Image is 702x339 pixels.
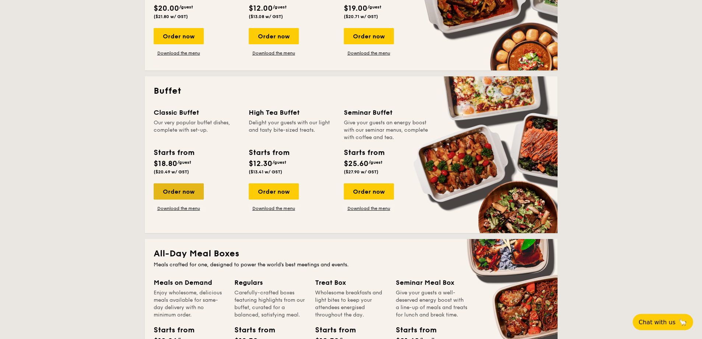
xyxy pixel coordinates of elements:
[154,325,187,336] div: Starts from
[367,4,381,10] span: /guest
[249,119,335,141] div: Delight your guests with our light and tasty bite-sized treats.
[234,277,306,288] div: Regulars
[249,183,299,200] div: Order now
[154,107,240,118] div: Classic Buffet
[249,107,335,118] div: High Tea Buffet
[315,325,348,336] div: Starts from
[633,314,693,330] button: Chat with us🦙
[396,289,468,319] div: Give your guests a well-deserved energy boost with a line-up of meals and treats for lunch and br...
[344,28,394,44] div: Order now
[344,119,430,141] div: Give your guests an energy boost with our seminar menus, complete with coffee and tea.
[249,14,283,19] span: ($13.08 w/ GST)
[396,277,468,288] div: Seminar Meal Box
[344,169,378,174] span: ($27.90 w/ GST)
[154,147,194,158] div: Starts from
[234,289,306,319] div: Carefully-crafted boxes featuring highlights from our buffet, curated for a balanced, satisfying ...
[344,50,394,56] a: Download the menu
[249,169,282,174] span: ($13.41 w/ GST)
[154,85,549,97] h2: Buffet
[179,4,193,10] span: /guest
[315,277,387,288] div: Treat Box
[154,169,189,174] span: ($20.49 w/ GST)
[234,325,268,336] div: Starts from
[344,4,367,13] span: $19.00
[249,50,299,56] a: Download the menu
[396,325,429,336] div: Starts from
[154,205,204,211] a: Download the menu
[154,248,549,260] h2: All-Day Meal Boxes
[678,318,687,326] span: 🦙
[249,147,289,158] div: Starts from
[154,119,240,141] div: Our very popular buffet dishes, complete with set-up.
[639,319,675,326] span: Chat with us
[249,28,299,44] div: Order now
[344,147,384,158] div: Starts from
[154,159,177,168] span: $18.80
[154,28,204,44] div: Order now
[154,261,549,269] div: Meals crafted for one, designed to power the world's best meetings and events.
[369,160,383,165] span: /guest
[344,205,394,211] a: Download the menu
[154,277,226,288] div: Meals on Demand
[154,4,179,13] span: $20.00
[273,4,287,10] span: /guest
[249,205,299,211] a: Download the menu
[272,160,286,165] span: /guest
[249,159,272,168] span: $12.30
[344,107,430,118] div: Seminar Buffet
[344,14,378,19] span: ($20.71 w/ GST)
[154,14,188,19] span: ($21.80 w/ GST)
[154,183,204,200] div: Order now
[154,289,226,319] div: Enjoy wholesome, delicious meals available for same-day delivery with no minimum order.
[249,4,273,13] span: $12.00
[344,159,369,168] span: $25.60
[315,289,387,319] div: Wholesome breakfasts and light bites to keep your attendees energised throughout the day.
[177,160,191,165] span: /guest
[154,50,204,56] a: Download the menu
[344,183,394,200] div: Order now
